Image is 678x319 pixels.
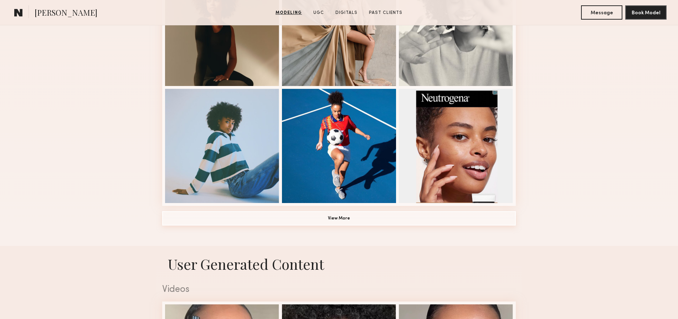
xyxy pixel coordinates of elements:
span: [PERSON_NAME] [35,7,97,20]
a: UGC [310,10,327,16]
a: Modeling [273,10,305,16]
a: Book Model [625,9,667,15]
div: Videos [162,285,516,294]
button: Message [581,5,622,20]
a: Past Clients [366,10,405,16]
h1: User Generated Content [156,254,522,273]
button: Book Model [625,5,667,20]
a: Digitals [333,10,360,16]
button: View More [162,211,516,226]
